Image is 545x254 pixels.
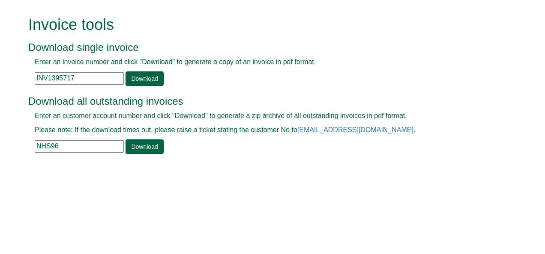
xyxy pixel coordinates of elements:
[297,126,413,133] a: [EMAIL_ADDRESS][DOMAIN_NAME]
[28,42,497,53] h3: Download single invoice
[35,125,491,135] p: Please note: If the download times out, please raise a ticket stating the customer No to .
[28,16,497,33] h1: Invoice tools
[35,111,491,121] p: Enter an customer account number and click "Download" to generate a zip archive of all outstandin...
[126,139,163,154] a: Download
[35,72,124,85] input: e.g. INV1234
[28,96,497,107] h3: Download all outstanding invoices
[126,71,163,86] a: Download
[35,57,491,67] p: Enter an invoice number and click "Download" to generate a copy of an invoice in pdf format.
[35,140,124,153] input: e.g. BLA02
